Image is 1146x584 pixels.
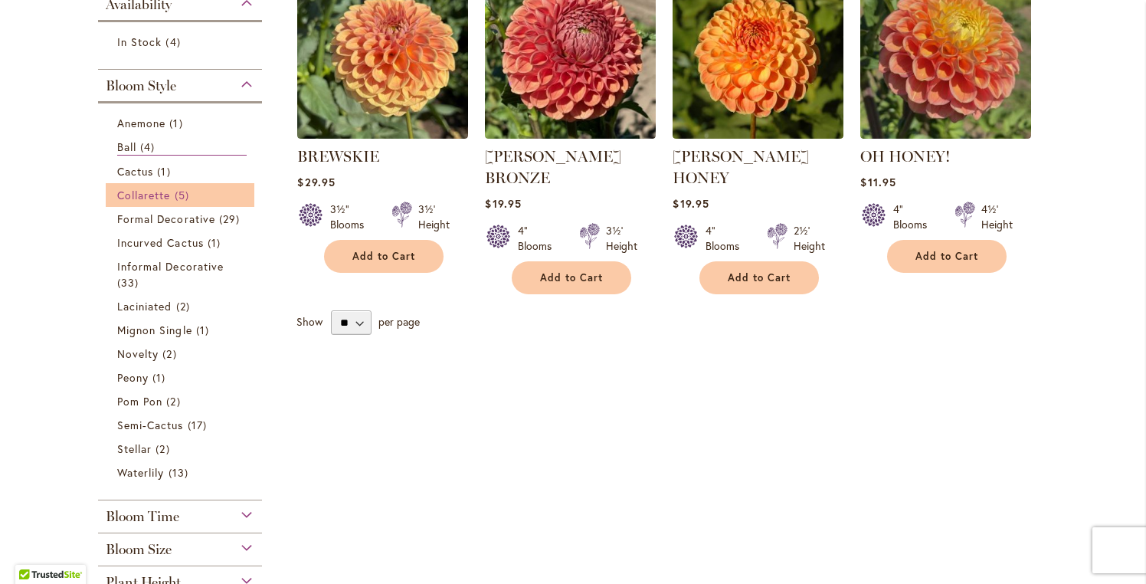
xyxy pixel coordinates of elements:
[219,211,244,227] span: 29
[157,163,174,179] span: 1
[485,196,521,211] span: $19.95
[887,240,1007,273] button: Add to Cart
[162,346,180,362] span: 2
[117,139,136,154] span: Ball
[518,223,561,254] div: 4" Blooms
[117,235,247,251] a: Incurved Cactus 1
[330,202,373,232] div: 3½" Blooms
[485,127,656,142] a: CORNEL BRONZE
[117,346,247,362] a: Novelty 2
[156,441,173,457] span: 2
[117,187,247,203] a: Collarette 5
[117,417,247,433] a: Semi-Cactus 17
[165,34,184,50] span: 4
[169,464,192,481] span: 13
[117,211,247,227] a: Formal Decorative 29
[117,298,247,314] a: Laciniated 2
[915,250,978,263] span: Add to Cart
[117,34,162,49] span: In Stock
[378,314,420,329] span: per page
[117,188,171,202] span: Collarette
[540,271,603,284] span: Add to Cart
[117,34,247,50] a: In Stock 4
[352,250,415,263] span: Add to Cart
[297,175,335,189] span: $29.95
[175,187,193,203] span: 5
[166,393,184,409] span: 2
[169,115,186,131] span: 1
[728,271,791,284] span: Add to Cart
[117,323,192,337] span: Mignon Single
[106,541,172,558] span: Bloom Size
[673,196,709,211] span: $19.95
[117,418,184,432] span: Semi-Cactus
[117,115,247,131] a: Anemone 1
[117,164,153,179] span: Cactus
[117,163,247,179] a: Cactus 1
[117,441,247,457] a: Stellar 2
[117,139,247,156] a: Ball 4
[117,346,159,361] span: Novelty
[673,127,843,142] a: CRICHTON HONEY
[117,258,247,290] a: Informal Decorative 33
[117,369,247,386] a: Peony 1
[117,259,224,274] span: Informal Decorative
[699,261,819,294] button: Add to Cart
[208,235,224,251] span: 1
[117,274,142,290] span: 33
[117,465,164,480] span: Waterlily
[606,223,637,254] div: 3½' Height
[106,77,176,94] span: Bloom Style
[106,508,179,525] span: Bloom Time
[706,223,748,254] div: 4" Blooms
[117,370,149,385] span: Peony
[794,223,825,254] div: 2½' Height
[860,147,950,166] a: OH HONEY!
[860,127,1031,142] a: Oh Honey!
[196,322,213,338] span: 1
[893,202,936,232] div: 4" Blooms
[512,261,631,294] button: Add to Cart
[117,212,215,226] span: Formal Decorative
[188,417,211,433] span: 17
[117,235,204,250] span: Incurved Cactus
[152,369,169,386] span: 1
[117,322,247,338] a: Mignon Single 1
[324,240,444,273] button: Add to Cart
[140,139,159,155] span: 4
[117,394,162,408] span: Pom Pon
[297,147,379,166] a: BREWSKIE
[981,202,1013,232] div: 4½' Height
[485,147,621,187] a: [PERSON_NAME] BRONZE
[860,175,896,189] span: $11.95
[673,147,809,187] a: [PERSON_NAME] HONEY
[117,393,247,409] a: Pom Pon 2
[117,464,247,481] a: Waterlily 13
[296,314,323,329] span: Show
[117,299,172,313] span: Laciniated
[117,441,152,456] span: Stellar
[117,116,165,130] span: Anemone
[418,202,450,232] div: 3½' Height
[297,127,468,142] a: BREWSKIE
[176,298,194,314] span: 2
[11,530,54,573] iframe: Launch Accessibility Center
